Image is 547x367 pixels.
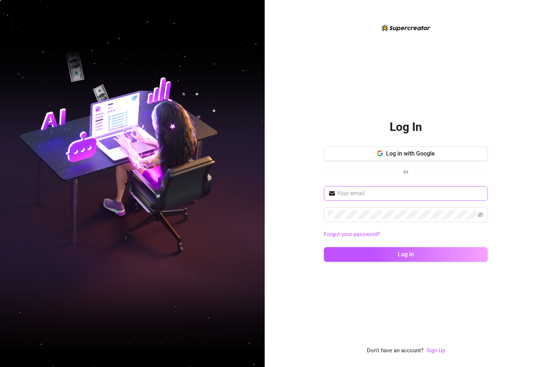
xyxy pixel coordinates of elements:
a: Sign Up [426,346,445,355]
input: Your email [337,189,483,198]
span: Don't have an account? [367,346,423,355]
a: Forgot your password? [324,231,380,238]
button: Log in with Google [324,146,488,161]
img: logo-BBDzfeDw.svg [382,25,430,31]
a: Forgot your password? [324,230,488,239]
span: Log in [398,251,414,258]
button: Log in [324,247,488,262]
a: Sign Up [426,347,445,354]
span: or [403,168,408,175]
h2: Log In [390,120,422,135]
span: Log in with Google [386,150,435,157]
span: eye-invisible [478,212,483,218]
